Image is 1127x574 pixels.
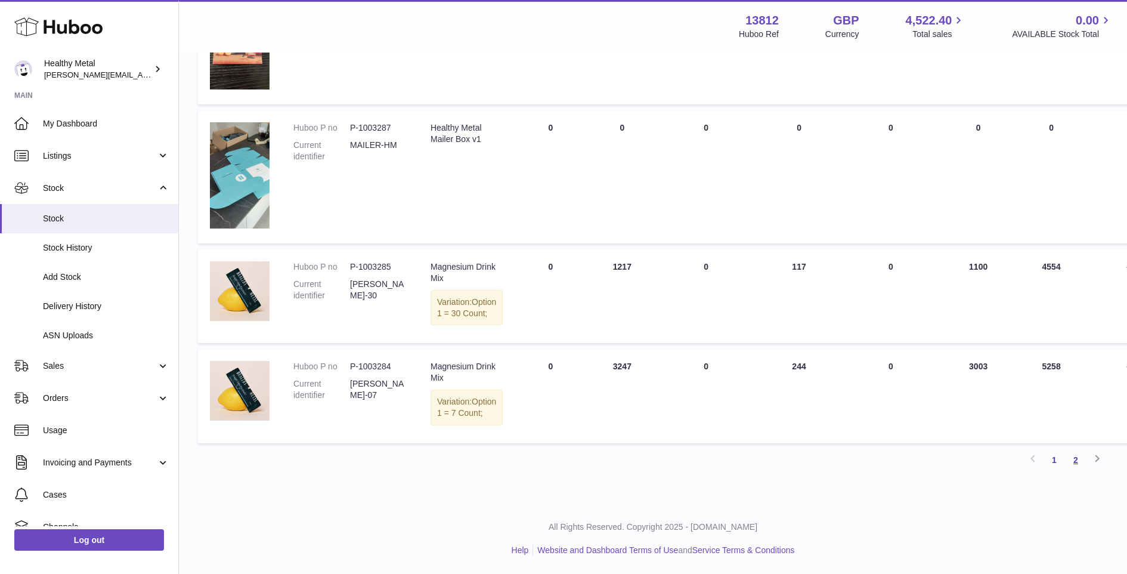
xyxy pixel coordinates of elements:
[14,529,164,551] a: Log out
[350,361,407,372] dd: P-1003284
[906,13,952,29] span: 4,522.40
[293,361,350,372] dt: Huboo P no
[350,378,407,401] dd: [PERSON_NAME]-07
[912,29,965,40] span: Total sales
[1019,349,1084,443] td: 5258
[938,249,1019,344] td: 1100
[515,110,586,243] td: 0
[43,118,169,129] span: My Dashboard
[431,122,503,145] div: Healthy Metal Mailer Box v1
[533,545,794,556] li: and
[43,242,169,254] span: Stock History
[43,425,169,436] span: Usage
[43,213,169,224] span: Stock
[44,70,239,79] span: [PERSON_NAME][EMAIL_ADDRESS][DOMAIN_NAME]
[350,140,407,162] dd: MAILER-HM
[888,123,893,132] span: 0
[537,545,678,555] a: Website and Dashboard Terms of Use
[1076,13,1099,29] span: 0.00
[44,58,151,81] div: Healthy Metal
[210,361,270,421] img: product image
[431,261,503,284] div: Magnesium Drink Mix
[293,140,350,162] dt: Current identifier
[658,249,754,344] td: 0
[938,349,1019,443] td: 3003
[1065,449,1086,471] a: 2
[586,110,658,243] td: 0
[43,457,157,468] span: Invoicing and Payments
[43,301,169,312] span: Delivery History
[210,261,270,321] img: product image
[692,545,795,555] a: Service Terms & Conditions
[888,262,893,271] span: 0
[745,13,779,29] strong: 13812
[1012,29,1113,40] span: AVAILABLE Stock Total
[586,249,658,344] td: 1217
[888,362,893,371] span: 0
[586,349,658,443] td: 3247
[43,393,157,404] span: Orders
[515,249,586,344] td: 0
[431,290,503,326] div: Variation:
[754,249,844,344] td: 117
[1044,449,1065,471] a: 1
[293,122,350,134] dt: Huboo P no
[14,60,32,78] img: jose@healthy-metal.com
[833,13,859,29] strong: GBP
[43,183,157,194] span: Stock
[906,13,966,40] a: 4,522.40 Total sales
[754,349,844,443] td: 244
[188,521,1117,533] p: All Rights Reserved. Copyright 2025 - [DOMAIN_NAME]
[938,110,1019,243] td: 0
[350,261,407,273] dd: P-1003285
[739,29,779,40] div: Huboo Ref
[515,349,586,443] td: 0
[210,122,270,229] img: product image
[1012,13,1113,40] a: 0.00 AVAILABLE Stock Total
[658,110,754,243] td: 0
[431,361,503,384] div: Magnesium Drink Mix
[43,489,169,501] span: Cases
[350,279,407,301] dd: [PERSON_NAME]-30
[43,360,157,372] span: Sales
[1019,110,1084,243] td: 0
[658,349,754,443] td: 0
[43,271,169,283] span: Add Stock
[293,279,350,301] dt: Current identifier
[825,29,859,40] div: Currency
[1019,249,1084,344] td: 4554
[293,378,350,401] dt: Current identifier
[437,297,496,318] span: Option 1 = 30 Count;
[43,150,157,162] span: Listings
[350,122,407,134] dd: P-1003287
[431,390,503,425] div: Variation:
[43,521,169,533] span: Channels
[293,261,350,273] dt: Huboo P no
[512,545,529,555] a: Help
[754,110,844,243] td: 0
[43,330,169,341] span: ASN Uploads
